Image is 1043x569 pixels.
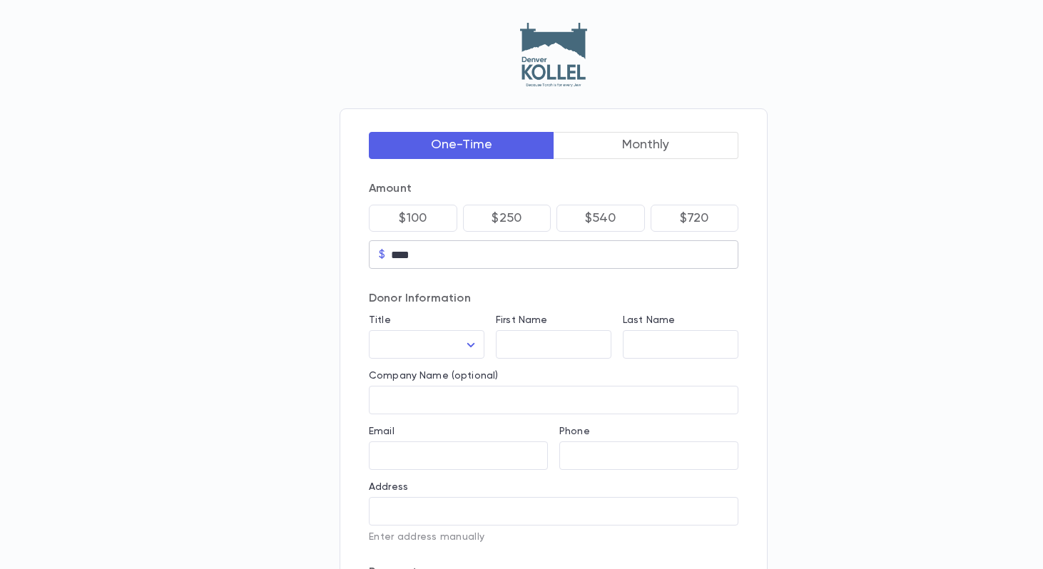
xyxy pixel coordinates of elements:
label: Address [369,481,408,493]
p: Amount [369,182,738,196]
p: Donor Information [369,292,738,306]
button: $250 [463,205,551,232]
label: Title [369,314,391,326]
button: One-Time [369,132,554,159]
p: Enter address manually [369,531,738,543]
div: ​ [369,331,484,359]
p: $100 [399,211,427,225]
button: Monthly [554,132,739,159]
button: $540 [556,205,645,232]
p: $250 [492,211,521,225]
button: $100 [369,205,457,232]
label: Phone [559,426,590,437]
label: First Name [496,314,547,326]
button: $720 [651,205,739,232]
img: Logo [520,23,588,87]
label: Last Name [623,314,675,326]
label: Company Name (optional) [369,370,498,381]
p: $540 [585,211,616,225]
label: Email [369,426,395,437]
p: $ [379,247,385,262]
p: $720 [680,211,709,225]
